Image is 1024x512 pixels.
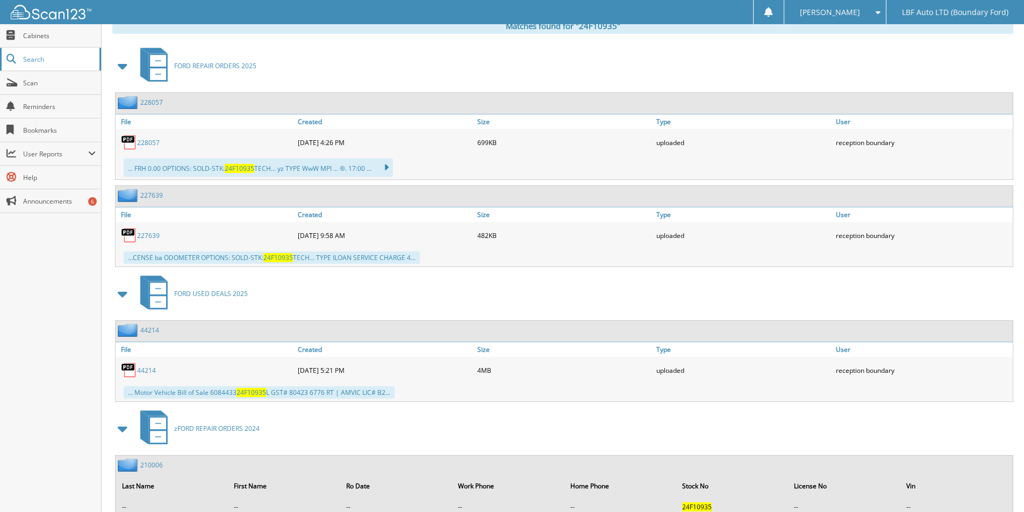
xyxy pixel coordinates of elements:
[116,114,295,129] a: File
[295,359,475,381] div: [DATE] 5:21 PM
[833,225,1013,246] div: reception boundary
[134,272,248,315] a: FORD USED DEALS 2025
[137,138,160,147] a: 228057
[23,78,96,88] span: Scan
[124,158,393,177] div: ... FRH 0.00 OPTIONS: SOLD-STK: TECH... yz TYPE WwW MPI ... ®. 17:00 ...
[654,342,833,357] a: Type
[295,342,475,357] a: Created
[118,323,140,337] img: folder2.png
[124,386,395,399] div: ... Motor Vehicle Bill of Sale 6084433 L GST# 80423 6776 RT | AMVIC LIC# B2...
[295,225,475,246] div: [DATE] 9:58 AM
[295,207,475,222] a: Created
[654,132,833,153] div: uploaded
[475,359,654,381] div: 4MB
[23,197,96,206] span: Announcements
[677,475,787,497] th: Stock No
[124,251,420,264] div: ...CENSE ba ODOMETER OPTIONS: SOLD-STK: TECH... TYPE ILOAN SERVICE CHARGE 4...
[121,227,137,243] img: PDF.png
[475,114,654,129] a: Size
[88,197,97,206] div: 6
[174,289,248,298] span: FORD USED DEALS 2025
[902,9,1008,16] span: LBF Auto LTD (Boundary Ford)
[117,475,227,497] th: Last Name
[475,342,654,357] a: Size
[140,98,163,107] a: 228057
[140,460,163,470] a: 210006
[654,225,833,246] div: uploaded
[475,225,654,246] div: 482KB
[140,326,159,335] a: 44214
[112,18,1013,34] div: Matches found for "24F10935"
[121,134,137,150] img: PDF.png
[800,9,860,16] span: [PERSON_NAME]
[789,475,899,497] th: License No
[174,61,256,70] span: FORD REPAIR ORDERS 2025
[134,407,260,450] a: zFORD REPAIR ORDERS 2024
[654,207,833,222] a: Type
[453,475,563,497] th: Work Phone
[23,126,96,135] span: Bookmarks
[118,458,140,472] img: folder2.png
[475,207,654,222] a: Size
[341,475,452,497] th: Ro Date
[970,460,1024,512] iframe: Chat Widget
[137,231,160,240] a: 227639
[137,366,156,375] a: 44214
[118,96,140,109] img: folder2.png
[295,114,475,129] a: Created
[116,207,295,222] a: File
[23,102,96,111] span: Reminders
[140,191,163,200] a: 227639
[134,45,256,87] a: FORD REPAIR ORDERS 2025
[225,164,254,173] span: 24F10935
[23,173,96,182] span: Help
[565,475,676,497] th: Home Phone
[901,475,1012,497] th: Vin
[833,132,1013,153] div: reception boundary
[263,253,293,262] span: 24F10935
[116,342,295,357] a: File
[228,475,339,497] th: First Name
[654,359,833,381] div: uploaded
[833,359,1013,381] div: reception boundary
[682,502,712,511] span: 24F10935
[121,362,137,378] img: PDF.png
[833,207,1013,222] a: User
[295,132,475,153] div: [DATE] 4:26 PM
[833,114,1013,129] a: User
[23,149,88,158] span: User Reports
[237,388,266,397] span: 24F10935
[654,114,833,129] a: Type
[475,132,654,153] div: 699KB
[23,55,94,64] span: Search
[118,189,140,202] img: folder2.png
[11,5,91,19] img: scan123-logo-white.svg
[174,424,260,433] span: zFORD REPAIR ORDERS 2024
[833,342,1013,357] a: User
[23,31,96,40] span: Cabinets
